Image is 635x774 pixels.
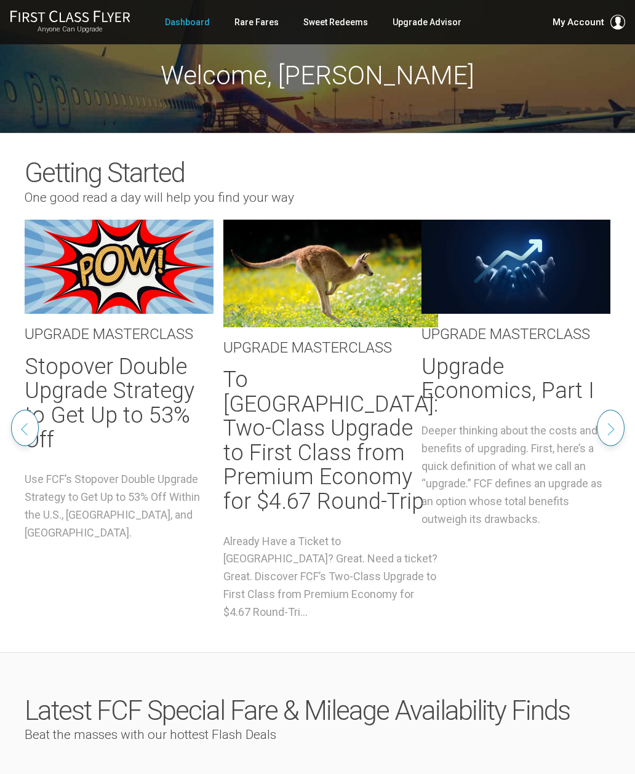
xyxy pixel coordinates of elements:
[421,355,610,404] h2: Upgrade Economics, Part I
[25,190,294,205] span: One good read a day will help you find your way
[25,727,276,742] span: Beat the masses with our hottest Flash Deals
[25,326,214,342] h3: UPGRADE MASTERCLASS
[553,15,625,30] button: My Account
[11,410,39,446] button: Previous slide
[25,355,214,452] h2: Stopover Double Upgrade Strategy to Get Up to 53% Off
[303,11,368,33] a: Sweet Redeems
[553,15,604,30] span: My Account
[25,157,185,189] span: Getting Started
[223,220,438,621] a: UPGRADE MASTERCLASS To [GEOGRAPHIC_DATA]: Two-Class Upgrade to First Class from Premium Economy f...
[25,695,570,727] span: Latest FCF Special Fare & Mileage Availability Finds
[10,10,130,34] a: First Class FlyerAnyone Can Upgrade
[393,11,461,33] a: Upgrade Advisor
[161,60,474,90] span: Welcome, [PERSON_NAME]
[25,471,214,541] p: Use FCF’s Stopover Double Upgrade Strategy to Get Up to 53% Off Within the U.S., [GEOGRAPHIC_DATA...
[25,220,214,541] a: UPGRADE MASTERCLASS Stopover Double Upgrade Strategy to Get Up to 53% Off Use FCF’s Stopover Doub...
[10,10,130,23] img: First Class Flyer
[597,410,625,446] button: Next slide
[421,220,610,529] a: UPGRADE MASTERCLASS Upgrade Economics, Part I Deeper thinking about the costs and benefits of upg...
[223,340,438,356] h3: UPGRADE MASTERCLASS
[234,11,279,33] a: Rare Fares
[421,326,610,342] h3: UPGRADE MASTERCLASS
[10,25,130,34] small: Anyone Can Upgrade
[223,368,438,514] h2: To [GEOGRAPHIC_DATA]: Two-Class Upgrade to First Class from Premium Economy for $4.67 Round-Trip
[223,533,438,621] p: Already Have a Ticket to [GEOGRAPHIC_DATA]? Great. Need a ticket? Great. Discover FCF’s Two-Class...
[421,422,610,529] p: Deeper thinking about the costs and benefits of upgrading. First, here’s a quick definition of wh...
[165,11,210,33] a: Dashboard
